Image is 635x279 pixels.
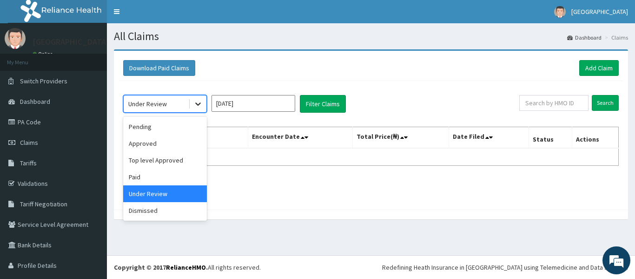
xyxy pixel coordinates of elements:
img: User Image [554,6,566,18]
div: Redefining Heath Insurance in [GEOGRAPHIC_DATA] using Telemedicine and Data Science! [382,263,628,272]
div: Chat with us now [48,52,156,64]
textarea: Type your message and hit 'Enter' [5,183,177,215]
button: Download Paid Claims [123,60,195,76]
div: Top level Approved [123,152,207,169]
a: Add Claim [579,60,619,76]
span: We're online! [54,82,128,176]
a: RelianceHMO [166,263,206,272]
a: Online [33,51,55,57]
span: Claims [20,138,38,147]
div: Under Review [123,185,207,202]
input: Search [592,95,619,111]
span: Dashboard [20,97,50,106]
th: Encounter Date [248,127,352,149]
li: Claims [602,34,628,41]
div: Approved [123,135,207,152]
a: Dashboard [567,34,602,41]
th: Actions [572,127,618,149]
input: Select Month and Year [212,95,295,112]
strong: Copyright © 2017 . [114,263,208,272]
th: Total Price(₦) [352,127,449,149]
img: d_794563401_company_1708531726252_794563401 [17,47,38,70]
input: Search by HMO ID [519,95,589,111]
th: Date Filed [449,127,529,149]
span: Tariffs [20,159,37,167]
button: Filter Claims [300,95,346,113]
th: Status [529,127,572,149]
span: Switch Providers [20,77,67,85]
div: Under Review [128,99,167,109]
img: User Image [5,28,26,49]
p: [GEOGRAPHIC_DATA] [33,38,109,46]
span: [GEOGRAPHIC_DATA] [571,7,628,16]
footer: All rights reserved. [107,255,635,279]
div: Minimize live chat window [152,5,175,27]
div: Pending [123,118,207,135]
span: Tariff Negotiation [20,200,67,208]
div: Dismissed [123,202,207,219]
h1: All Claims [114,30,628,42]
div: Paid [123,169,207,185]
